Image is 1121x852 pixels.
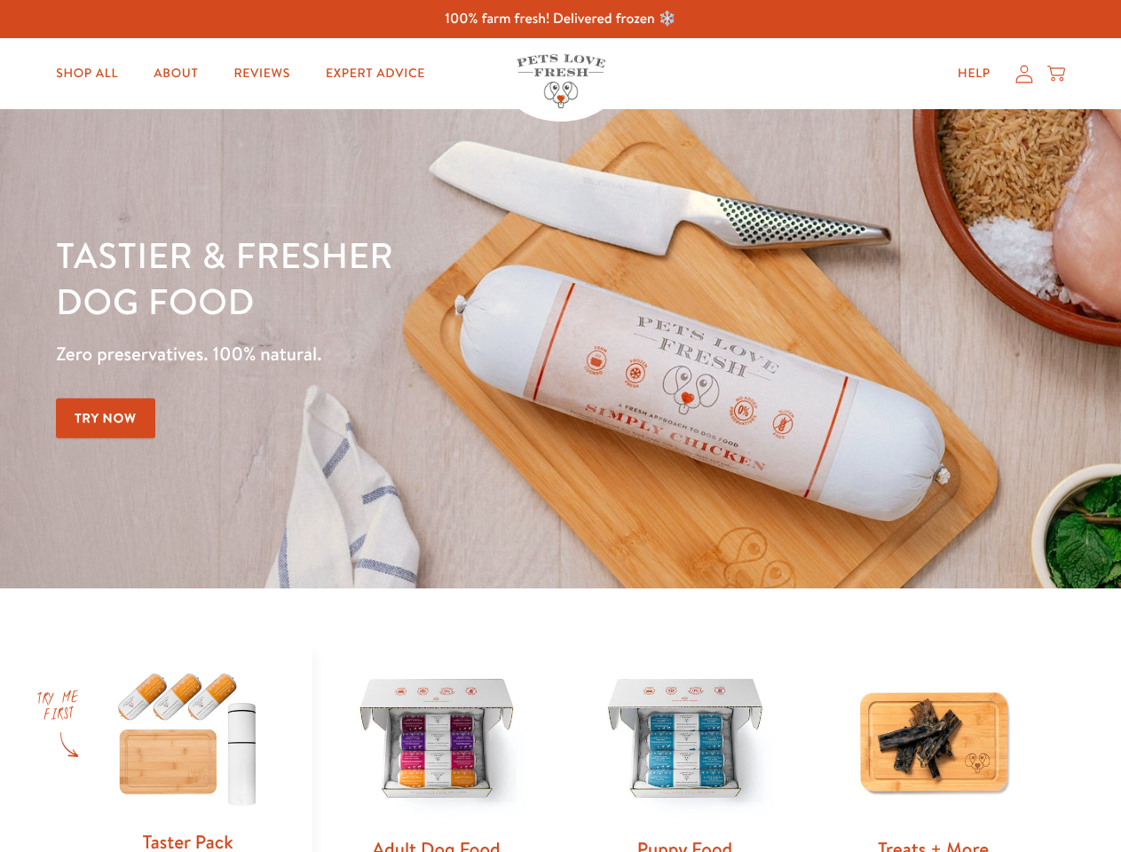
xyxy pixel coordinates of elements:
a: Help [943,56,1005,91]
p: Zero preservatives. 100% natural. [56,338,729,370]
a: Shop All [42,56,132,91]
img: Pets Love Fresh [517,54,605,108]
a: Try Now [56,398,155,438]
h1: Tastier & fresher dog food [56,232,729,324]
a: About [139,56,212,91]
a: Reviews [219,56,304,91]
a: Expert Advice [312,56,439,91]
